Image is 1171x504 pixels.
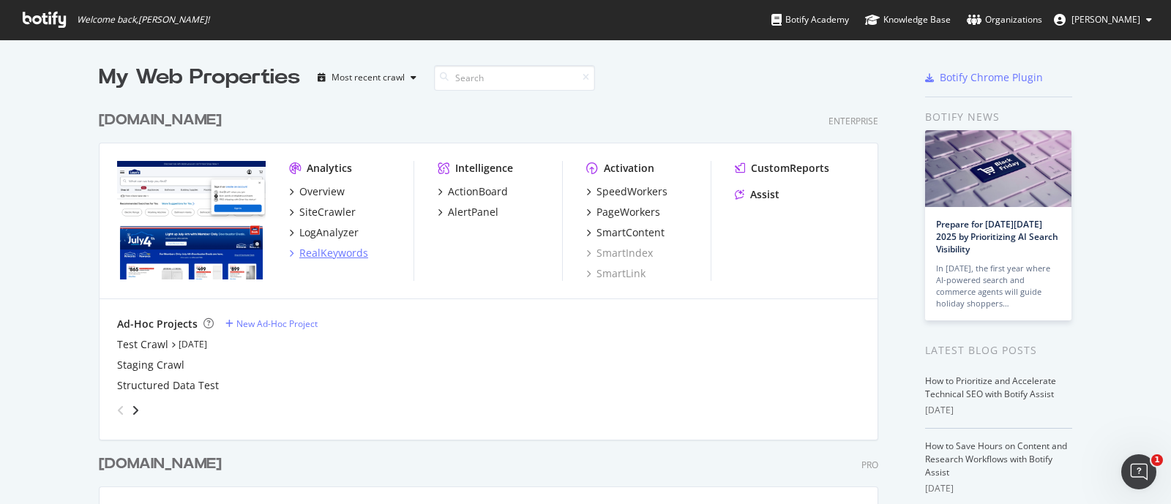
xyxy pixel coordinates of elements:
[117,161,266,279] img: www.lowes.com
[925,404,1072,417] div: [DATE]
[332,73,405,82] div: Most recent crawl
[99,454,228,475] a: [DOMAIN_NAME]
[99,110,222,131] div: [DOMAIN_NAME]
[865,12,951,27] div: Knowledge Base
[750,187,779,202] div: Assist
[117,378,219,393] a: Structured Data Test
[586,184,667,199] a: SpeedWorkers
[77,14,209,26] span: Welcome back, [PERSON_NAME] !
[111,399,130,422] div: angle-left
[604,161,654,176] div: Activation
[448,184,508,199] div: ActionBoard
[99,110,228,131] a: [DOMAIN_NAME]
[438,184,508,199] a: ActionBoard
[299,225,359,240] div: LogAnalyzer
[596,205,660,219] div: PageWorkers
[434,65,595,91] input: Search
[179,338,207,350] a: [DATE]
[771,12,849,27] div: Botify Academy
[236,317,318,330] div: New Ad-Hoc Project
[828,115,878,127] div: Enterprise
[289,184,345,199] a: Overview
[117,317,198,331] div: Ad-Hoc Projects
[289,246,368,260] a: RealKeywords
[289,205,356,219] a: SiteCrawler
[289,225,359,240] a: LogAnalyzer
[299,184,345,199] div: Overview
[925,70,1043,85] a: Botify Chrome Plugin
[1151,454,1163,466] span: 1
[735,187,779,202] a: Assist
[312,66,422,89] button: Most recent crawl
[307,161,352,176] div: Analytics
[99,63,300,92] div: My Web Properties
[225,317,318,330] a: New Ad-Hoc Project
[455,161,513,176] div: Intelligence
[925,482,1072,495] div: [DATE]
[936,218,1058,255] a: Prepare for [DATE][DATE] 2025 by Prioritizing AI Search Visibility
[586,246,653,260] a: SmartIndex
[925,109,1072,125] div: Botify news
[299,246,368,260] div: RealKeywords
[586,225,665,240] a: SmartContent
[940,70,1043,85] div: Botify Chrome Plugin
[586,205,660,219] a: PageWorkers
[925,342,1072,358] div: Latest Blog Posts
[735,161,829,176] a: CustomReports
[299,205,356,219] div: SiteCrawler
[925,130,1071,207] img: Prepare for Black Friday 2025 by Prioritizing AI Search Visibility
[967,12,1042,27] div: Organizations
[117,358,184,372] a: Staging Crawl
[130,403,141,418] div: angle-right
[936,263,1060,309] div: In [DATE], the first year where AI-powered search and commerce agents will guide holiday shoppers…
[586,266,646,281] a: SmartLink
[1121,454,1156,489] iframe: Intercom live chat
[596,184,667,199] div: SpeedWorkers
[751,161,829,176] div: CustomReports
[1071,13,1140,26] span: Sulagna Chakraborty
[448,205,498,219] div: AlertPanel
[99,454,222,475] div: [DOMAIN_NAME]
[925,440,1067,478] a: How to Save Hours on Content and Research Workflows with Botify Assist
[1042,8,1164,31] button: [PERSON_NAME]
[438,205,498,219] a: AlertPanel
[861,459,878,471] div: Pro
[925,375,1056,400] a: How to Prioritize and Accelerate Technical SEO with Botify Assist
[596,225,665,240] div: SmartContent
[117,337,168,352] a: Test Crawl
